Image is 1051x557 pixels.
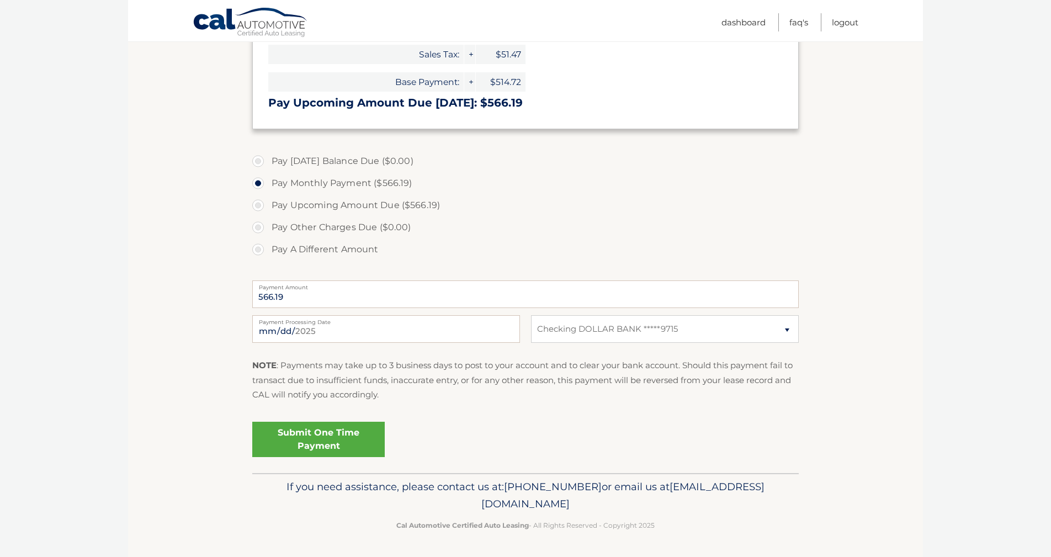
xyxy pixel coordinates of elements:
p: : Payments may take up to 3 business days to post to your account and to clear your bank account.... [252,358,799,402]
strong: NOTE [252,360,277,370]
label: Pay A Different Amount [252,238,799,261]
span: + [464,45,475,64]
a: Submit One Time Payment [252,422,385,457]
span: Base Payment: [268,72,464,92]
label: Pay [DATE] Balance Due ($0.00) [252,150,799,172]
span: + [464,72,475,92]
input: Payment Date [252,315,520,343]
span: $514.72 [476,72,525,92]
label: Pay Monthly Payment ($566.19) [252,172,799,194]
strong: Cal Automotive Certified Auto Leasing [396,521,529,529]
input: Payment Amount [252,280,799,308]
span: Sales Tax: [268,45,464,64]
h3: Pay Upcoming Amount Due [DATE]: $566.19 [268,96,783,110]
label: Payment Processing Date [252,315,520,324]
label: Payment Amount [252,280,799,289]
p: If you need assistance, please contact us at: or email us at [259,478,792,513]
span: [PHONE_NUMBER] [504,480,602,493]
a: FAQ's [789,13,808,31]
a: Cal Automotive [193,7,309,39]
label: Pay Upcoming Amount Due ($566.19) [252,194,799,216]
p: - All Rights Reserved - Copyright 2025 [259,519,792,531]
span: $51.47 [476,45,525,64]
a: Logout [832,13,858,31]
a: Dashboard [721,13,766,31]
label: Pay Other Charges Due ($0.00) [252,216,799,238]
